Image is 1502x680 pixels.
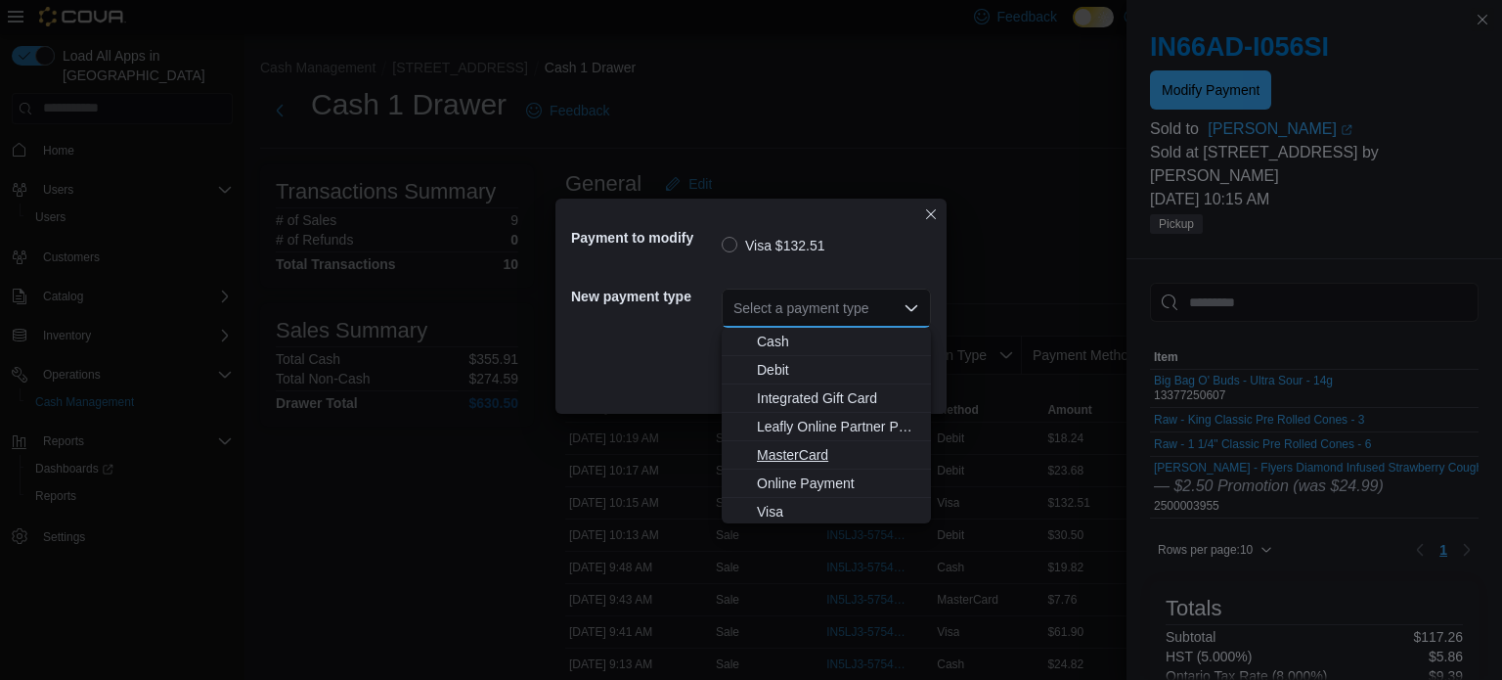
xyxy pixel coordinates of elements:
h5: New payment type [571,277,718,316]
span: MasterCard [757,445,919,465]
button: MasterCard [722,441,931,470]
span: Leafly Online Partner Payment [757,417,919,436]
span: Cash [757,332,919,351]
label: Visa $132.51 [722,234,824,257]
div: Choose from the following options [722,328,931,526]
span: Visa [757,502,919,521]
span: Integrated Gift Card [757,388,919,408]
button: Closes this modal window [919,203,943,226]
button: Leafly Online Partner Payment [722,413,931,441]
button: Debit [722,356,931,385]
span: Online Payment [757,474,919,493]
span: Debit [757,360,919,380]
h5: Payment to modify [571,218,718,257]
button: Close list of options [904,300,919,316]
button: Integrated Gift Card [722,385,931,413]
input: Accessible screen reader label [733,296,735,320]
button: Visa [722,498,931,526]
button: Online Payment [722,470,931,498]
button: Cash [722,328,931,356]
